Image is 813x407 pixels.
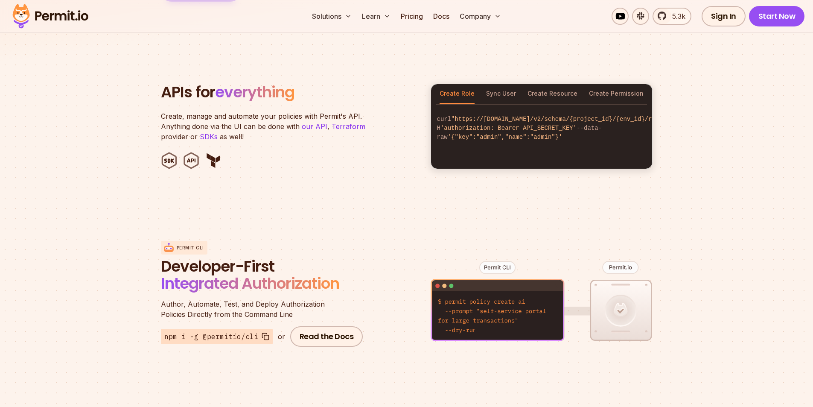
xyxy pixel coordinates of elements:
button: Create Resource [527,84,577,104]
button: Company [456,8,504,25]
span: everything [215,81,294,103]
a: 5.3k [653,8,691,25]
h2: APIs for [161,84,420,101]
a: Docs [430,8,453,25]
p: Create, manage and automate your policies with Permit's API. Anything done via the UI can be done... [161,111,374,142]
a: SDKs [200,132,218,141]
span: Integrated Authorization [161,272,339,294]
a: Read the Docs [290,326,363,347]
span: '{"key":"admin","name":"admin"}' [448,134,562,141]
img: Permit logo [9,2,92,31]
span: Author, Automate, Test, and Deploy Authorization [161,299,366,309]
span: "https://[DOMAIN_NAME]/v2/schema/{project_id}/{env_id}/roles" [451,116,670,123]
span: 'authorization: Bearer API_SECRET_KEY' [440,125,577,132]
code: curl -H --data-raw [431,108,652,149]
button: Create Permission [589,84,644,104]
a: our API [302,122,327,131]
a: Sign In [702,6,746,26]
span: Developer-First [161,258,366,275]
a: Pricing [397,8,426,25]
a: Terraform [332,122,365,131]
div: or [278,331,285,342]
button: npm i -g @permitio/cli [161,329,273,344]
a: Start Now [749,6,805,26]
button: Sync User [486,84,516,104]
button: Solutions [309,8,355,25]
span: 5.3k [667,11,685,21]
p: Permit CLI [177,245,204,251]
p: Policies Directly from the Command Line [161,299,366,319]
span: npm i -g @permitio/cli [164,331,258,342]
button: Learn [358,8,394,25]
button: Create Role [440,84,475,104]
